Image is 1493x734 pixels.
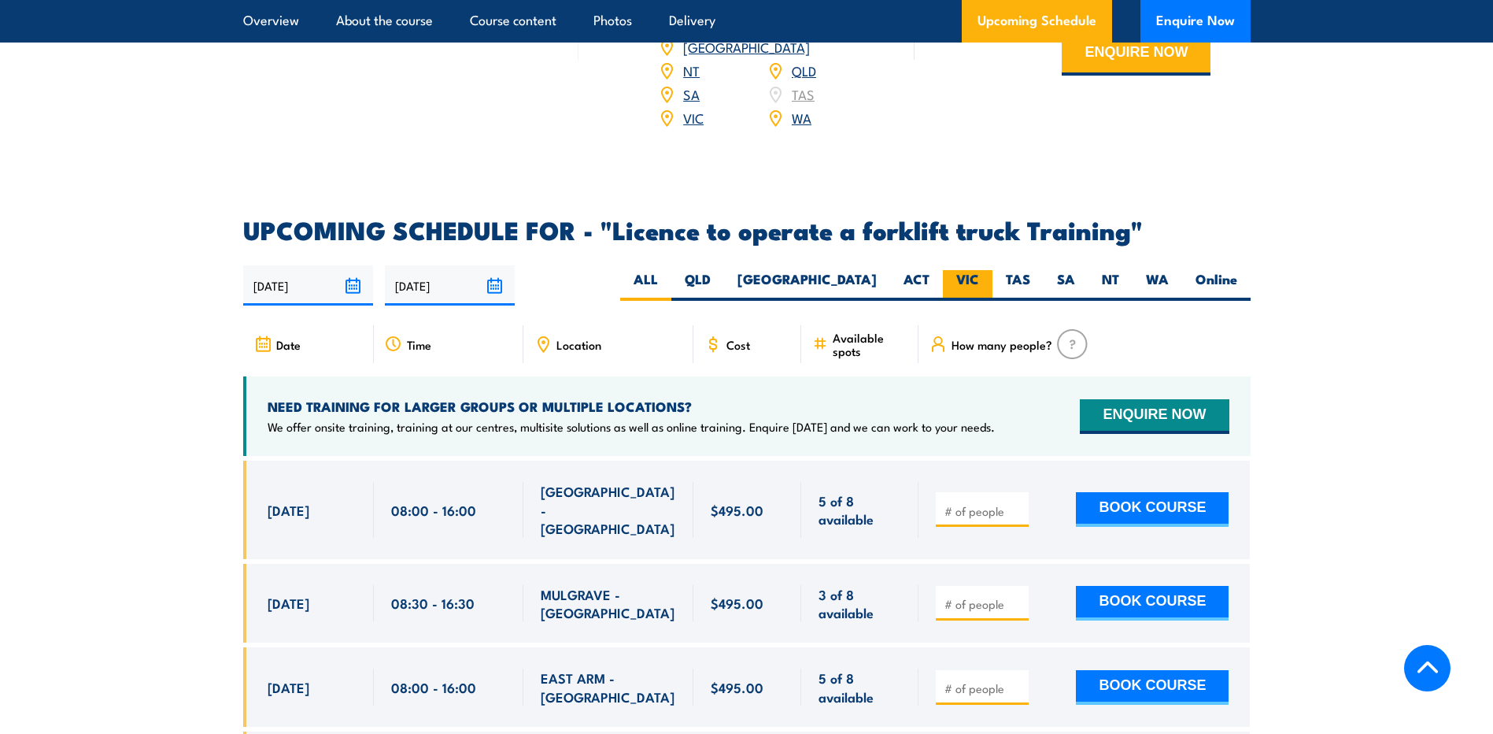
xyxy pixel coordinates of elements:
[541,585,676,622] span: MULGRAVE - [GEOGRAPHIC_DATA]
[1080,399,1229,434] button: ENQUIRE NOW
[556,338,601,351] span: Location
[724,270,890,301] label: [GEOGRAPHIC_DATA]
[385,265,515,306] input: To date
[1062,33,1210,76] button: ENQUIRE NOW
[541,669,676,706] span: EAST ARM - [GEOGRAPHIC_DATA]
[726,338,750,351] span: Cost
[819,585,901,622] span: 3 of 8 available
[890,270,943,301] label: ACT
[1182,270,1251,301] label: Online
[243,265,373,306] input: From date
[620,270,671,301] label: ALL
[711,678,763,696] span: $495.00
[683,108,704,127] a: VIC
[944,596,1023,612] input: # of people
[391,594,475,612] span: 08:30 - 16:30
[952,338,1052,351] span: How many people?
[268,678,309,696] span: [DATE]
[671,270,724,301] label: QLD
[243,218,1251,240] h2: UPCOMING SCHEDULE FOR - "Licence to operate a forklift truck Training"
[711,501,763,519] span: $495.00
[1044,270,1088,301] label: SA
[268,419,995,435] p: We offer onsite training, training at our centres, multisite solutions as well as online training...
[944,680,1023,696] input: # of people
[833,331,907,358] span: Available spots
[683,37,810,56] a: [GEOGRAPHIC_DATA]
[391,678,476,696] span: 08:00 - 16:00
[1133,270,1182,301] label: WA
[1088,270,1133,301] label: NT
[268,594,309,612] span: [DATE]
[711,594,763,612] span: $495.00
[792,61,816,80] a: QLD
[943,270,992,301] label: VIC
[944,503,1023,519] input: # of people
[1076,670,1229,705] button: BOOK COURSE
[1076,586,1229,621] button: BOOK COURSE
[268,501,309,519] span: [DATE]
[407,338,431,351] span: Time
[683,61,700,80] a: NT
[683,84,700,103] a: SA
[819,669,901,706] span: 5 of 8 available
[992,270,1044,301] label: TAS
[391,501,476,519] span: 08:00 - 16:00
[792,108,811,127] a: WA
[276,338,301,351] span: Date
[1076,492,1229,527] button: BOOK COURSE
[541,482,676,537] span: [GEOGRAPHIC_DATA] - [GEOGRAPHIC_DATA]
[819,491,901,528] span: 5 of 8 available
[268,398,995,415] h4: NEED TRAINING FOR LARGER GROUPS OR MULTIPLE LOCATIONS?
